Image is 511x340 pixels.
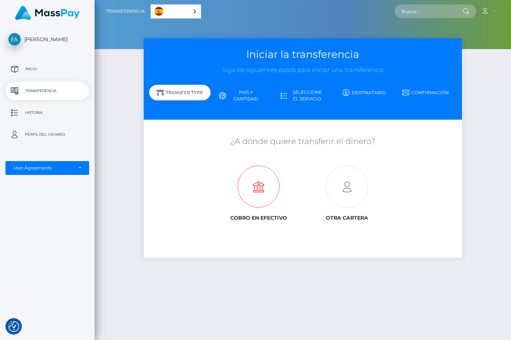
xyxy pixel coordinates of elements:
button: User Agreements [5,161,89,175]
a: Tipo de transferencia [149,86,211,105]
div: User Agreements [13,165,73,171]
a: Inicio [5,60,89,78]
p: Perfil del usuario [8,129,86,140]
h5: ¿A dónde quiere transferir el dinero? [149,136,456,147]
a: País y cantidad [211,86,272,105]
img: Revisit consent button [8,321,19,332]
h3: Siga los siguientes pasos para iniciar una transferencia [149,66,456,75]
a: Transferencia [106,4,145,19]
a: Español [151,5,201,18]
div: Language [151,4,201,19]
span: [PERSON_NAME] [5,36,89,43]
a: Perfil del usuario [5,125,89,144]
h6: Cobro en efectivo [220,215,298,221]
p: Inicio [8,64,86,75]
input: Buscar... [395,4,463,18]
button: Consent Preferences [8,321,19,332]
img: MassPay [15,6,80,20]
a: Destinatario [334,86,395,99]
p: Transferencia [8,85,86,96]
a: Historia [5,104,89,122]
h3: Iniciar la transferencia [149,47,456,61]
a: Confirmación [395,86,456,99]
h6: Otra cartera [308,215,386,221]
div: Transfer Type [149,85,211,100]
aside: Language selected: Español [151,4,201,19]
a: Transferencia [5,82,89,100]
p: Historia [8,107,86,118]
a: Seleccione el servicio [272,86,334,105]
